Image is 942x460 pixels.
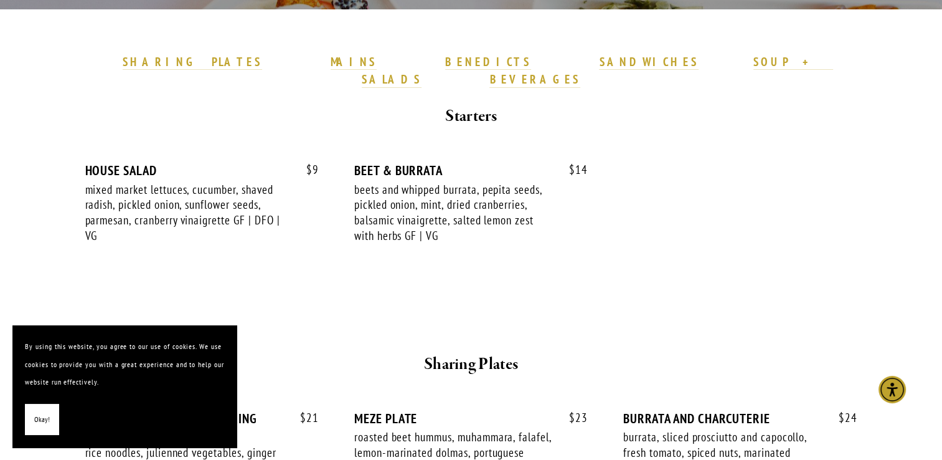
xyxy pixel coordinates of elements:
span: Okay! [34,411,50,429]
strong: MAINS [331,54,377,69]
div: BURRATA AND CHARCUTERIE [623,411,857,426]
strong: Starters [445,105,496,127]
a: BEVERAGES [489,72,580,88]
strong: SANDWICHES [599,54,699,69]
p: By using this website, you agree to our use of cookies. We use cookies to provide you with a grea... [25,338,224,391]
span: $ [839,410,845,425]
a: MAINS [331,54,377,70]
span: 23 [557,411,588,425]
div: MEZE PLATE [354,411,588,426]
div: beets and whipped burrata, pepita seeds, pickled onion, mint, dried cranberries, balsamic vinaigr... [354,182,552,244]
strong: BENEDICTS [445,54,531,69]
span: 21 [288,411,319,425]
span: $ [569,162,575,177]
span: $ [306,162,313,177]
strong: Sharing Plates [424,353,518,375]
div: Accessibility Menu [878,376,906,403]
span: 24 [826,411,857,425]
span: $ [569,410,575,425]
div: BEET & BURRATA [354,163,588,178]
strong: SHARING PLATES [123,54,262,69]
button: Okay! [25,404,59,436]
a: BENEDICTS [445,54,531,70]
a: SHARING PLATES [123,54,262,70]
section: Cookie banner [12,325,237,448]
span: 9 [294,163,319,177]
a: SANDWICHES [599,54,699,70]
div: HOUSE SALAD [85,163,319,178]
strong: BEVERAGES [489,72,580,87]
a: SOUP + SALADS [362,54,833,88]
span: 14 [557,163,588,177]
span: $ [300,410,306,425]
div: mixed market lettuces, cucumber, shaved radish, pickled onion, sunflower seeds, parmesan, cranber... [85,182,283,244]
